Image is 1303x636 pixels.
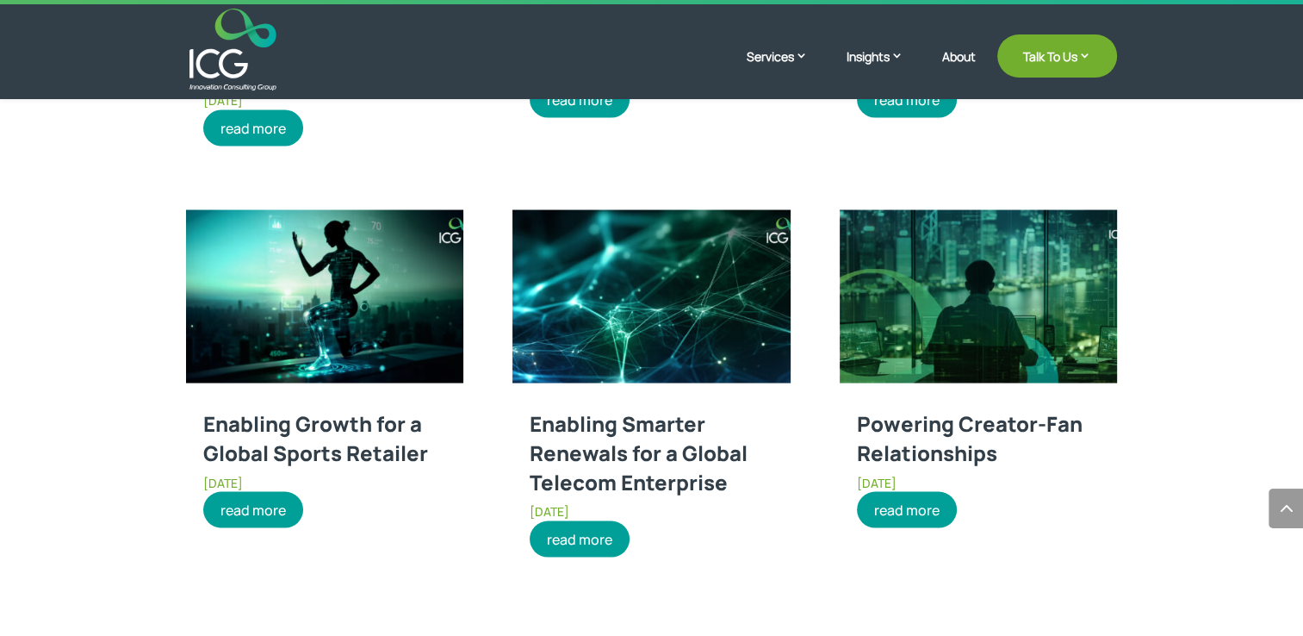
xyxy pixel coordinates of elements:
a: Powering Creator-Fan Relationships [857,408,1083,466]
a: Talk To Us [997,34,1117,78]
a: Insights [847,47,921,90]
img: Enabling Smarter Renewals for a Global Telecom Enterprise [512,209,790,383]
iframe: Chat Widget [1016,450,1303,636]
span: [DATE] [203,474,243,490]
a: read more [203,491,303,527]
a: read more [530,521,630,557]
span: [DATE] [203,91,243,108]
a: Enabling Growth for a Global Sports Retailer [203,408,428,466]
span: [DATE] [530,502,569,519]
span: [DATE] [857,474,897,490]
img: ICG [189,9,276,90]
a: About [942,50,976,90]
a: read more [857,491,957,527]
img: Powering Creator-Fan Relationships [840,209,1117,383]
a: Services [747,47,825,90]
img: Enabling Growth for a Global Sports Retailer [186,209,463,383]
a: read more [203,109,303,146]
a: Enabling Smarter Renewals for a Global Telecom Enterprise [530,408,748,495]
